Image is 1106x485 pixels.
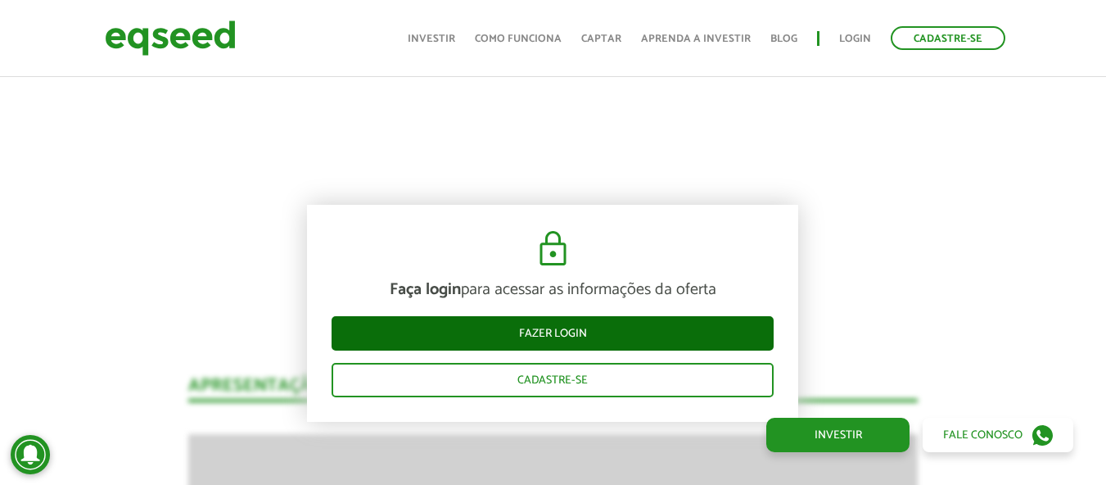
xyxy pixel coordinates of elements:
a: Fazer login [332,316,774,351]
strong: Faça login [390,276,461,303]
a: Fale conosco [923,418,1073,452]
p: para acessar as informações da oferta [332,280,774,300]
a: Como funciona [475,34,562,44]
a: Login [839,34,871,44]
img: cadeado.svg [533,229,573,269]
a: Investir [766,418,910,452]
a: Cadastre-se [891,26,1005,50]
a: Captar [581,34,621,44]
a: Aprenda a investir [641,34,751,44]
a: Blog [770,34,797,44]
a: Cadastre-se [332,363,774,397]
a: Investir [408,34,455,44]
img: EqSeed [105,16,236,60]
